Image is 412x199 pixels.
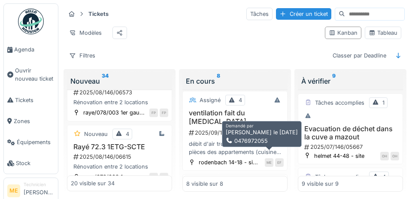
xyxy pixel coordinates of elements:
[102,76,109,86] sup: 34
[65,27,106,39] div: Modèles
[239,96,242,104] div: 4
[4,39,58,60] a: Agenda
[382,99,385,107] div: 1
[149,173,158,181] div: FP
[71,143,168,151] h3: Rayé 72.3 1ETG-SCTE
[246,8,273,20] div: Tâches
[217,76,220,86] sup: 8
[391,152,399,160] div: OH
[15,66,55,83] span: Ouvrir nouveau ticket
[16,159,55,167] span: Stock
[186,140,284,156] div: débit d'air trop élevé dans les pièces des appartements (cuisine, toilette et salle de bain) Accè...
[4,60,58,89] a: Ouvrir nouveau ticket
[276,8,331,20] div: Créer un ticket
[14,117,55,125] span: Zones
[4,132,58,153] a: Équipements
[303,143,399,151] div: 2025/07/146/05667
[71,180,115,188] div: 20 visible sur 34
[369,29,397,37] div: Tableau
[314,152,364,160] div: helmet 44-48 - site
[83,173,145,181] div: raye/072/003 1er gau...
[4,153,58,174] a: Stock
[265,158,273,167] div: ME
[15,96,55,104] span: Tickets
[24,181,55,188] div: Technicien
[275,158,284,167] div: EF
[83,109,145,117] div: raye/078/003 1er gau...
[73,88,168,96] div: 2025/08/146/06573
[73,153,168,161] div: 2025/08/146/06615
[315,99,364,107] div: Tâches accomplies
[226,137,298,145] div: 0476972055
[71,98,168,106] div: Rénovation entre 2 locations
[65,49,99,62] div: Filtres
[188,127,284,138] div: 2025/09/146/07099
[160,109,168,117] div: FP
[329,29,357,37] div: Kanban
[14,45,55,54] span: Agenda
[186,180,223,188] div: 8 visible sur 8
[301,76,400,86] div: À vérifier
[18,9,44,34] img: Badge_color-CXgf-gQk.svg
[200,96,221,104] div: Assigné
[7,184,20,197] li: ME
[329,49,390,62] div: Classer par Deadline
[4,90,58,111] a: Tickets
[186,76,284,86] div: En cours
[186,109,284,125] h3: ventilation fait du [MEDICAL_DATA]
[160,173,168,181] div: FP
[17,138,55,146] span: Équipements
[332,76,336,86] sup: 9
[302,125,399,141] h3: Evacuation de déchet dans la cuve a mazout
[126,130,129,138] div: 4
[315,173,364,181] div: Tâches accomplies
[4,111,58,132] a: Zones
[85,10,112,18] strong: Tickets
[70,76,169,86] div: Nouveau
[302,180,339,188] div: 9 visible sur 9
[380,152,389,160] div: OH
[71,163,168,171] div: Rénovation entre 2 locations
[149,109,158,117] div: FP
[226,123,298,128] h6: Demandé par
[84,130,108,138] div: Nouveau
[382,173,386,181] div: 4
[226,128,298,136] div: [PERSON_NAME] le [DATE]
[199,158,258,166] div: rodenbach 14-18 - si...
